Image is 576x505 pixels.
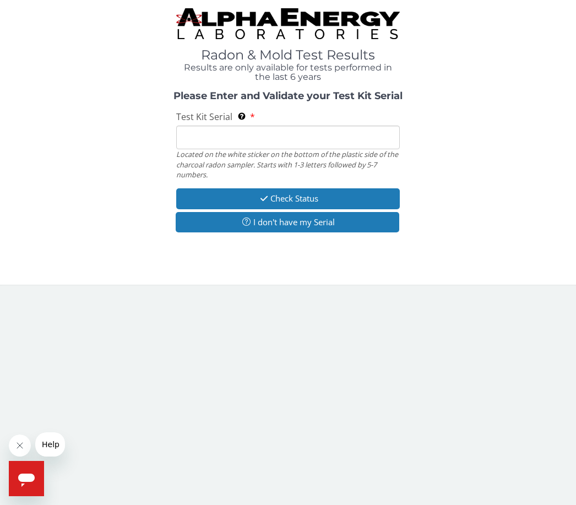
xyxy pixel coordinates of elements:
[176,212,399,232] button: I don't have my Serial
[176,63,400,82] h4: Results are only available for tests performed in the last 6 years
[176,188,400,209] button: Check Status
[35,432,65,457] iframe: Message from company
[173,90,403,102] strong: Please Enter and Validate your Test Kit Serial
[176,149,400,180] div: Located on the white sticker on the bottom of the plastic side of the charcoal radon sampler. Sta...
[9,435,31,457] iframe: Close message
[9,461,44,496] iframe: Button to launch messaging window
[176,48,400,62] h1: Radon & Mold Test Results
[176,8,400,39] img: TightCrop.jpg
[176,111,232,123] span: Test Kit Serial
